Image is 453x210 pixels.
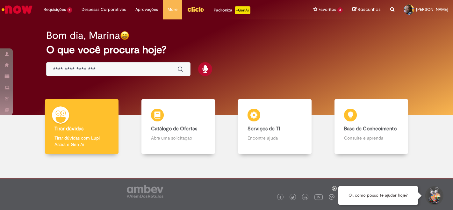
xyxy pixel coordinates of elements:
[416,7,448,12] span: [PERSON_NAME]
[291,196,294,199] img: logo_footer_twitter.png
[67,7,72,13] span: 1
[424,186,443,205] button: Iniciar Conversa de Suporte
[151,126,197,132] b: Catálogo de Ofertas
[54,126,83,132] b: Tirar dúvidas
[235,6,250,14] p: +GenAi
[304,196,307,199] img: logo_footer_linkedin.png
[323,99,420,154] a: Base de Conhecimento Consulte e aprenda
[151,135,205,141] p: Abra uma solicitação
[344,135,399,141] p: Consulte e aprenda
[168,6,177,13] span: More
[226,99,323,154] a: Serviços de TI Encontre ajuda
[248,135,302,141] p: Encontre ajuda
[46,44,407,55] h2: O que você procura hoje?
[337,7,343,13] span: 3
[120,31,129,40] img: happy-face.png
[82,6,126,13] span: Despesas Corporativas
[344,126,397,132] b: Base de Conhecimento
[352,7,381,13] a: Rascunhos
[358,6,381,12] span: Rascunhos
[329,194,334,200] img: logo_footer_workplace.png
[319,6,336,13] span: Favoritos
[127,185,163,198] img: logo_footer_ambev_rotulo_gray.png
[135,6,158,13] span: Aprovações
[44,6,66,13] span: Requisições
[54,135,109,148] p: Tirar dúvidas com Lupi Assist e Gen Ai
[338,186,418,205] div: Oi, como posso te ajudar hoje?
[187,4,204,14] img: click_logo_yellow_360x200.png
[214,6,250,14] div: Padroniza
[1,3,33,16] img: ServiceNow
[314,193,323,201] img: logo_footer_youtube.png
[248,126,280,132] b: Serviços de TI
[46,30,120,41] h2: Bom dia, Marina
[33,99,130,154] a: Tirar dúvidas Tirar dúvidas com Lupi Assist e Gen Ai
[130,99,226,154] a: Catálogo de Ofertas Abra uma solicitação
[279,196,282,199] img: logo_footer_facebook.png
